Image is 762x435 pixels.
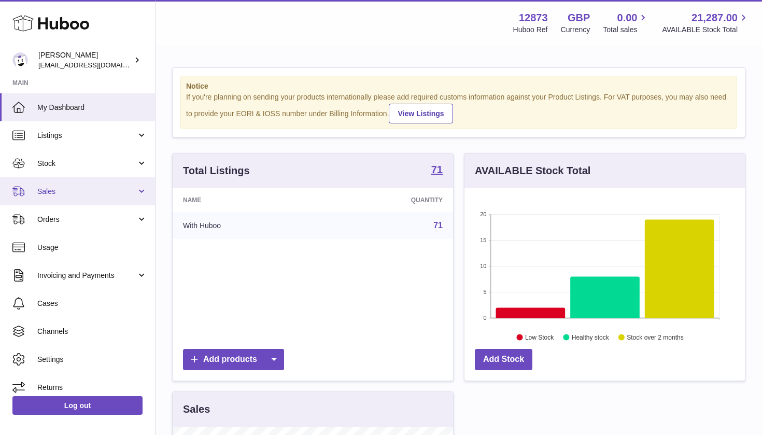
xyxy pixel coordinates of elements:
[173,212,320,239] td: With Huboo
[183,349,284,370] a: Add products
[572,333,610,341] text: Healthy stock
[662,25,750,35] span: AVAILABLE Stock Total
[475,349,532,370] a: Add Stock
[12,396,143,415] a: Log out
[37,299,147,308] span: Cases
[617,11,638,25] span: 0.00
[12,52,28,68] img: tikhon.oleinikov@sleepandglow.com
[37,327,147,336] span: Channels
[519,11,548,25] strong: 12873
[431,164,443,177] a: 71
[37,271,136,280] span: Invoicing and Payments
[37,383,147,392] span: Returns
[480,211,486,217] text: 20
[37,187,136,197] span: Sales
[480,237,486,243] text: 15
[662,11,750,35] a: 21,287.00 AVAILABLE Stock Total
[483,289,486,295] text: 5
[431,164,443,175] strong: 71
[186,81,731,91] strong: Notice
[475,164,590,178] h3: AVAILABLE Stock Total
[692,11,738,25] span: 21,287.00
[561,25,590,35] div: Currency
[37,215,136,224] span: Orders
[389,104,453,123] a: View Listings
[183,164,250,178] h3: Total Listings
[320,188,453,212] th: Quantity
[627,333,683,341] text: Stock over 2 months
[525,333,554,341] text: Low Stock
[483,315,486,321] text: 0
[173,188,320,212] th: Name
[603,25,649,35] span: Total sales
[38,50,132,70] div: [PERSON_NAME]
[568,11,590,25] strong: GBP
[513,25,548,35] div: Huboo Ref
[186,92,731,123] div: If you're planning on sending your products internationally please add required customs informati...
[183,402,210,416] h3: Sales
[37,103,147,113] span: My Dashboard
[38,61,152,69] span: [EMAIL_ADDRESS][DOMAIN_NAME]
[480,263,486,269] text: 10
[37,243,147,252] span: Usage
[433,221,443,230] a: 71
[37,159,136,169] span: Stock
[603,11,649,35] a: 0.00 Total sales
[37,131,136,141] span: Listings
[37,355,147,364] span: Settings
